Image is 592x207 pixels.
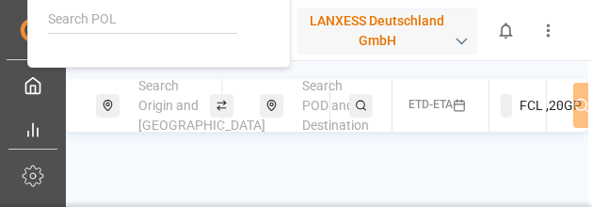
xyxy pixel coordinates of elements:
[546,96,582,116] span: ,20GP
[138,78,265,133] span: Search Origin and [GEOGRAPHIC_DATA]
[296,8,477,55] div: LANXESS Deutschland GmbH
[520,96,543,116] span: FCL
[302,78,369,133] span: Search POD and Destination
[48,6,237,34] input: Search POL
[404,88,477,124] button: ETD-ETA
[527,9,569,52] button: show more
[485,9,527,52] button: show 0 new notifications
[408,98,453,111] span: ETD-ETA
[296,13,485,49] button: LANXESS Deutschland GmbH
